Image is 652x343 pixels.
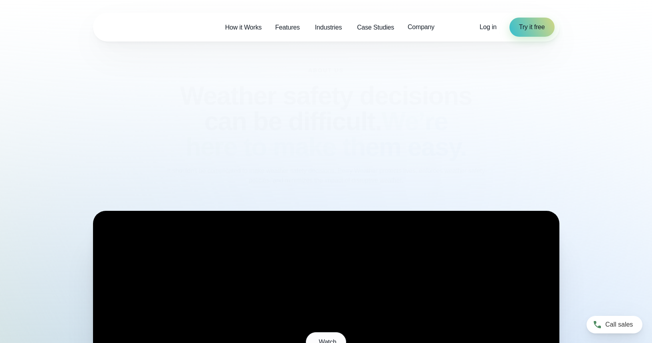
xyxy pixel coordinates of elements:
[480,22,496,32] a: Log in
[315,23,342,32] span: Industries
[357,23,394,32] span: Case Studies
[408,22,434,32] span: Company
[275,23,300,32] span: Features
[225,23,262,32] span: How it Works
[480,24,496,30] span: Log in
[605,320,633,329] span: Call sales
[350,19,401,36] a: Case Studies
[509,18,555,37] a: Try it free
[587,316,642,333] a: Call sales
[218,19,269,36] a: How it Works
[519,22,545,32] span: Try it free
